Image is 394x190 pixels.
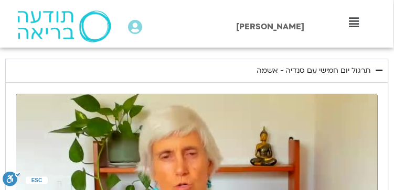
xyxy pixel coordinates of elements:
div: תרגול יום חמישי עם סנדיה - אשמה [257,64,371,77]
h2: יום חמישי - אשמה [5,38,389,48]
summary: תרגול יום חמישי עם סנדיה - אשמה [5,59,389,83]
span: [PERSON_NAME] [236,21,304,32]
img: תודעה בריאה [17,10,111,42]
